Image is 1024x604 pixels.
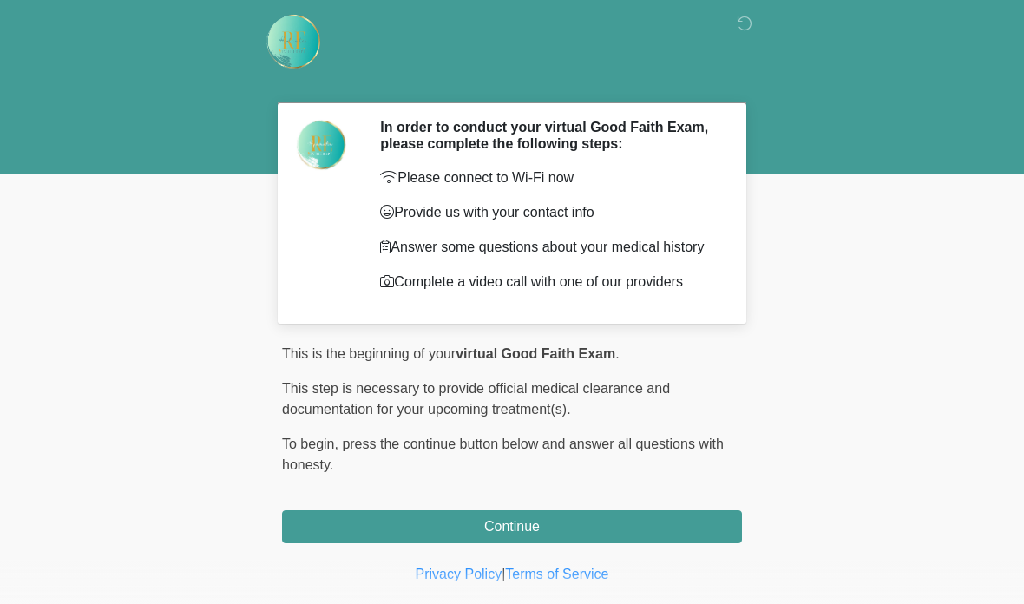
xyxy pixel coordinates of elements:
[282,346,456,361] span: This is the beginning of your
[456,346,615,361] strong: virtual Good Faith Exam
[282,437,342,451] span: To begin,
[380,167,716,188] p: Please connect to Wi-Fi now
[380,119,716,152] h2: In order to conduct your virtual Good Faith Exam, please complete the following steps:
[615,346,619,361] span: .
[380,202,716,223] p: Provide us with your contact info
[505,567,608,581] a: Terms of Service
[282,510,742,543] button: Continue
[295,119,347,171] img: Agent Avatar
[502,567,505,581] a: |
[282,437,724,472] span: press the continue button below and answer all questions with honesty.
[380,237,716,258] p: Answer some questions about your medical history
[416,567,502,581] a: Privacy Policy
[380,272,716,292] p: Complete a video call with one of our providers
[282,381,670,417] span: This step is necessary to provide official medical clearance and documentation for your upcoming ...
[265,13,322,70] img: Rehydrate Aesthetics & Wellness Logo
